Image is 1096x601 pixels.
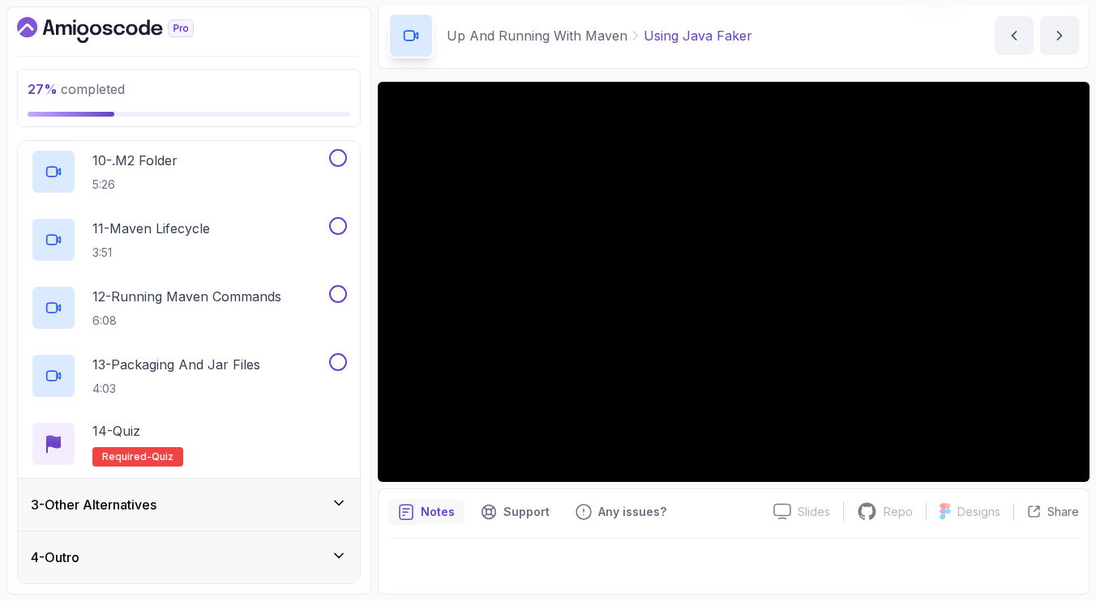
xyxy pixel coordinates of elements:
p: Repo [884,504,913,520]
p: Slides [798,504,830,520]
button: 12-Running Maven Commands6:08 [31,285,347,330]
p: 4:03 [92,381,260,397]
p: 12 - Running Maven Commands [92,287,281,306]
button: 11-Maven Lifecycle3:51 [31,217,347,262]
p: Designs [957,504,1000,520]
span: quiz [152,450,173,463]
button: previous content [995,16,1034,55]
p: Support [503,504,550,520]
p: 13 - Packaging And Jar Files [92,355,260,374]
button: 10-.m2 Folder5:26 [31,149,347,194]
span: Required- [102,450,152,463]
button: 4-Outro [18,531,360,583]
button: notes button [388,499,465,525]
button: next content [1040,16,1079,55]
p: 11 - Maven Lifecycle [92,219,210,238]
button: 14-QuizRequired-quiz [31,421,347,467]
p: 10 - .m2 Folder [92,151,178,170]
button: Support button [471,499,559,525]
h3: 4 - Outro [31,548,79,567]
iframe: 9 - Using Java Faker [378,82,1090,482]
span: 27 % [28,81,58,97]
p: Using Java Faker [644,26,752,45]
p: Share [1047,504,1079,520]
p: Up And Running With Maven [447,26,627,45]
a: Dashboard [17,17,231,43]
p: 5:26 [92,177,178,193]
h3: 3 - Other Alternatives [31,495,156,514]
p: 3:51 [92,245,210,261]
button: Share [1013,504,1079,520]
p: Notes [421,504,455,520]
button: 3-Other Alternatives [18,479,360,531]
p: Any issues? [598,504,666,520]
span: completed [28,81,125,97]
button: Feedback button [566,499,676,525]
p: 14 - Quiz [92,421,140,441]
p: 6:08 [92,313,281,329]
button: 13-Packaging And Jar Files4:03 [31,353,347,399]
